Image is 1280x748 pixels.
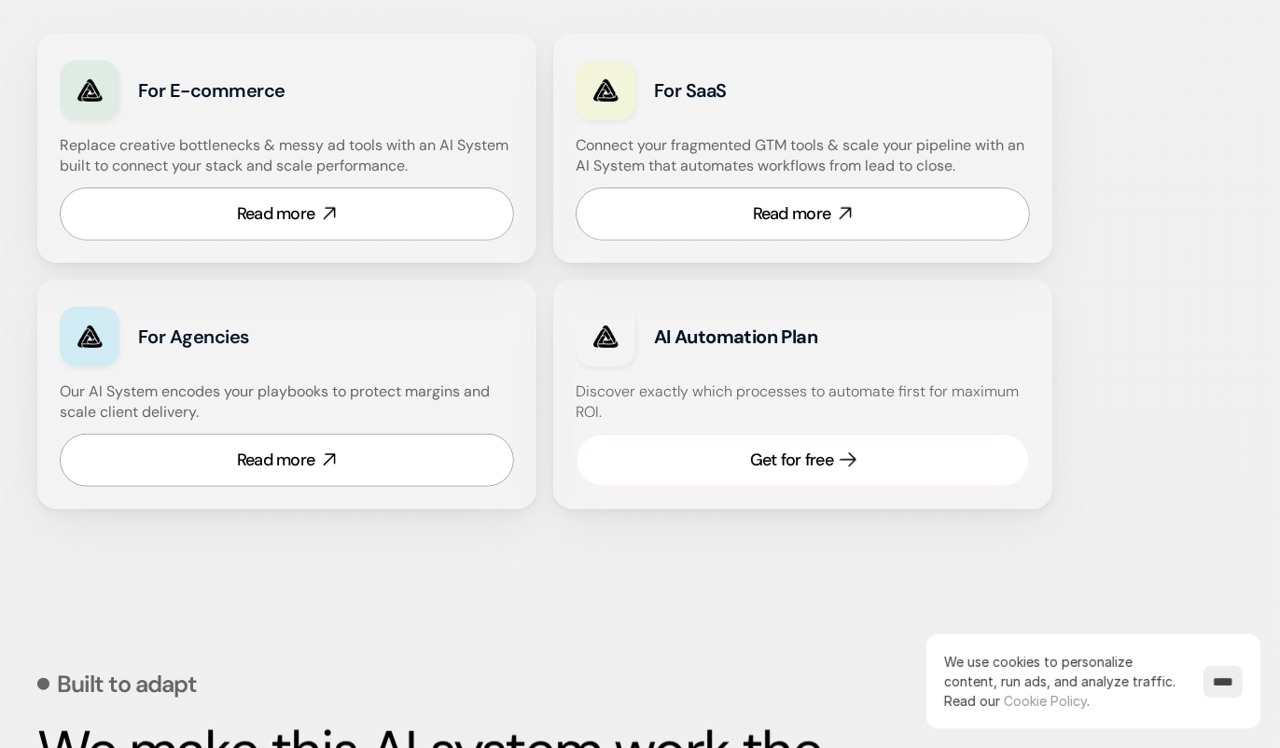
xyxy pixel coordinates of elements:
[138,77,393,104] h3: For E-commerce
[576,381,1030,423] h4: Discover exactly which processes to automate first for maximum ROI.
[60,381,514,423] h4: Our AI System encodes your playbooks to protect margins and scale client delivery.
[237,449,315,472] div: Read more
[654,325,817,349] strong: AI Automation Plan
[576,187,1030,241] a: Read more
[654,77,909,104] h3: For SaaS
[60,135,509,177] h4: Replace creative bottlenecks & messy ad tools with an AI System built to connect your stack and s...
[57,672,197,696] p: Built to adapt
[944,693,1090,709] span: Read our .
[576,434,1030,487] a: Get for free
[138,324,393,350] h3: For Agencies
[753,202,831,226] div: Read more
[576,135,1039,177] h4: Connect your fragmented GTM tools & scale your pipeline with an AI System that automates workflow...
[237,202,315,226] div: Read more
[750,449,833,472] div: Get for free
[60,434,514,487] a: Read more
[944,652,1185,711] p: We use cookies to personalize content, run ads, and analyze traffic.
[60,187,514,241] a: Read more
[1004,693,1087,709] a: Cookie Policy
